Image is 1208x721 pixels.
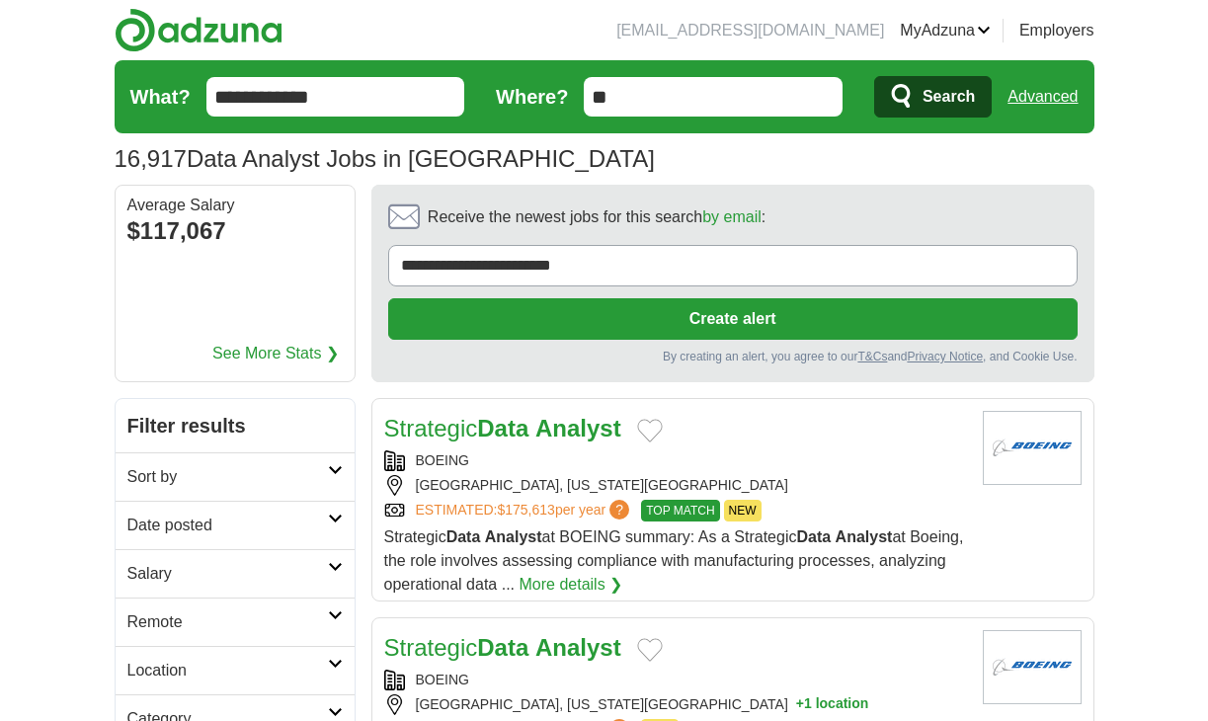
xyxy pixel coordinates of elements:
[127,213,343,249] div: $117,067
[388,348,1078,365] div: By creating an alert, you agree to our and , and Cookie Use.
[116,598,355,646] a: Remote
[115,141,187,177] span: 16,917
[130,82,191,112] label: What?
[116,399,355,452] h2: Filter results
[497,502,554,518] span: $175,613
[983,630,1082,704] img: BOEING logo
[384,528,964,593] span: Strategic at BOEING summary: As a Strategic at Boeing, the role involves assessing compliance wit...
[637,638,663,662] button: Add to favorite jobs
[116,549,355,598] a: Salary
[127,562,328,586] h2: Salary
[416,500,634,521] a: ESTIMATED:$175,613per year?
[116,646,355,694] a: Location
[446,528,481,545] strong: Data
[127,610,328,634] h2: Remote
[127,198,343,213] div: Average Salary
[416,452,469,468] a: BOEING
[796,694,869,715] button: +1 location
[609,500,629,520] span: ?
[384,634,621,661] a: StrategicData Analyst
[641,500,719,521] span: TOP MATCH
[116,501,355,549] a: Date posted
[212,342,339,365] a: See More Stats ❯
[923,77,975,117] span: Search
[477,634,528,661] strong: Data
[535,634,621,661] strong: Analyst
[724,500,762,521] span: NEW
[127,465,328,489] h2: Sort by
[1007,77,1078,117] a: Advanced
[485,528,542,545] strong: Analyst
[384,415,621,441] a: StrategicData Analyst
[836,528,893,545] strong: Analyst
[637,419,663,442] button: Add to favorite jobs
[496,82,568,112] label: Where?
[796,528,831,545] strong: Data
[384,475,967,496] div: [GEOGRAPHIC_DATA], [US_STATE][GEOGRAPHIC_DATA]
[477,415,528,441] strong: Data
[907,350,983,363] a: Privacy Notice
[702,208,762,225] a: by email
[796,694,804,715] span: +
[874,76,992,118] button: Search
[983,411,1082,485] img: BOEING logo
[857,350,887,363] a: T&Cs
[535,415,621,441] strong: Analyst
[388,298,1078,340] button: Create alert
[116,452,355,501] a: Sort by
[384,694,967,715] div: [GEOGRAPHIC_DATA], [US_STATE][GEOGRAPHIC_DATA]
[900,19,991,42] a: MyAdzuna
[416,672,469,687] a: BOEING
[127,659,328,682] h2: Location
[115,145,655,172] h1: Data Analyst Jobs in [GEOGRAPHIC_DATA]
[428,205,765,229] span: Receive the newest jobs for this search :
[127,514,328,537] h2: Date posted
[115,8,282,52] img: Adzuna logo
[520,573,623,597] a: More details ❯
[616,19,884,42] li: [EMAIL_ADDRESS][DOMAIN_NAME]
[1019,19,1094,42] a: Employers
